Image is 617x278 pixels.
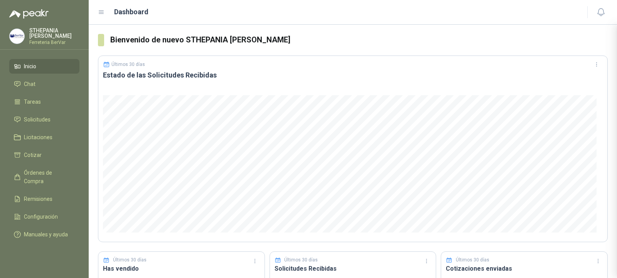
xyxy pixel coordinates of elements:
[114,7,148,17] h1: Dashboard
[9,59,79,74] a: Inicio
[9,192,79,206] a: Remisiones
[24,151,42,159] span: Cotizar
[24,133,52,142] span: Licitaciones
[29,28,79,39] p: STHEPANIA [PERSON_NAME]
[9,130,79,145] a: Licitaciones
[9,148,79,162] a: Cotizar
[9,165,79,189] a: Órdenes de Compra
[24,98,41,106] span: Tareas
[9,209,79,224] a: Configuración
[24,80,35,88] span: Chat
[24,195,52,203] span: Remisiones
[24,62,36,71] span: Inicio
[9,9,49,19] img: Logo peakr
[9,77,79,91] a: Chat
[24,115,51,124] span: Solicitudes
[24,168,72,185] span: Órdenes de Compra
[24,230,68,239] span: Manuales y ayuda
[29,40,79,45] p: Ferreteria BerVar
[10,29,24,44] img: Company Logo
[9,112,79,127] a: Solicitudes
[9,227,79,242] a: Manuales y ayuda
[9,94,79,109] a: Tareas
[24,212,58,221] span: Configuración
